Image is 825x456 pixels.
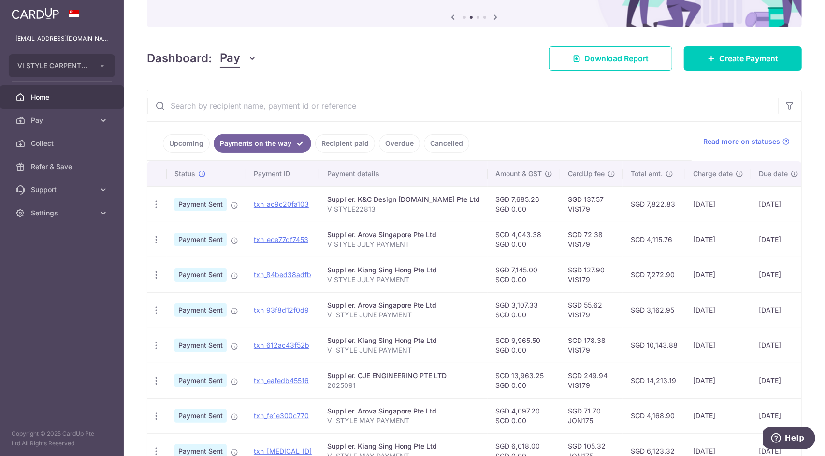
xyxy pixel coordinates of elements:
span: Payment Sent [174,303,227,317]
div: Supplier. Kiang Sing Hong Pte Ltd [327,336,480,345]
p: [EMAIL_ADDRESS][DOMAIN_NAME] [15,34,108,43]
td: SGD 71.70 JON175 [560,398,623,433]
td: SGD 4,168.90 [623,398,685,433]
img: CardUp [12,8,59,19]
p: 2025091 [327,381,480,390]
td: SGD 127.90 VIS179 [560,257,623,292]
span: Home [31,92,95,102]
span: Total amt. [631,169,663,179]
td: [DATE] [685,398,751,433]
th: Payment ID [246,161,319,186]
td: [DATE] [685,222,751,257]
div: Supplier. Arova Singapore Pte Ltd [327,230,480,240]
span: Payment Sent [174,409,227,423]
p: VI STYLE JUNE PAYMENT [327,345,480,355]
td: [DATE] [685,257,751,292]
td: [DATE] [751,363,806,398]
a: txn_ece77df7453 [254,235,308,243]
span: Download Report [584,53,649,64]
td: SGD 4,043.38 SGD 0.00 [488,222,560,257]
td: SGD 3,162.95 [623,292,685,328]
p: VI STYLE JUNE PAYMENT [327,310,480,320]
span: Payment Sent [174,339,227,352]
div: Supplier. Kiang Sing Hong Pte Ltd [327,442,480,451]
p: VISTYLE22813 [327,204,480,214]
span: Pay [220,49,240,68]
a: Recipient paid [315,134,375,153]
p: VI STYLE MAY PAYMENT [327,416,480,426]
td: [DATE] [685,292,751,328]
td: SGD 9,965.50 SGD 0.00 [488,328,560,363]
td: [DATE] [751,186,806,222]
span: Settings [31,208,95,218]
a: txn_84bed38adfb [254,271,311,279]
span: Amount & GST [495,169,542,179]
span: Payment Sent [174,233,227,246]
td: SGD 7,145.00 SGD 0.00 [488,257,560,292]
span: Pay [31,115,95,125]
h4: Dashboard: [147,50,212,67]
td: SGD 7,685.26 SGD 0.00 [488,186,560,222]
span: CardUp fee [568,169,605,179]
a: txn_[MEDICAL_ID] [254,447,312,455]
span: Collect [31,139,95,148]
td: [DATE] [751,222,806,257]
a: Create Payment [684,46,802,71]
td: SGD 137.57 VIS179 [560,186,623,222]
td: [DATE] [751,328,806,363]
span: Charge date [693,169,733,179]
div: Supplier. CJE ENGINEERING PTE LTD [327,371,480,381]
div: Supplier. Kiang Sing Hong Pte Ltd [327,265,480,275]
a: txn_ac9c20fa103 [254,200,309,208]
span: Support [31,185,95,195]
td: SGD 72.38 VIS179 [560,222,623,257]
td: [DATE] [685,186,751,222]
td: SGD 7,822.83 [623,186,685,222]
span: Read more on statuses [703,137,780,146]
td: SGD 55.62 VIS179 [560,292,623,328]
a: Cancelled [424,134,469,153]
a: Upcoming [163,134,210,153]
td: SGD 4,115.76 [623,222,685,257]
button: Pay [220,49,257,68]
td: SGD 7,272.90 [623,257,685,292]
td: SGD 4,097.20 SGD 0.00 [488,398,560,433]
a: txn_eafedb45516 [254,376,309,385]
span: Payment Sent [174,374,227,387]
iframe: Opens a widget where you can find more information [763,427,815,451]
a: txn_fe1e300c770 [254,412,309,420]
td: SGD 14,213.19 [623,363,685,398]
a: txn_93f8d12f0d9 [254,306,309,314]
td: SGD 13,963.25 SGD 0.00 [488,363,560,398]
span: Status [174,169,195,179]
div: Supplier. Arova Singapore Pte Ltd [327,300,480,310]
div: Supplier. Arova Singapore Pte Ltd [327,406,480,416]
span: Due date [759,169,788,179]
a: Read more on statuses [703,137,790,146]
button: VI STYLE CARPENTRY PTE. LTD. [9,54,115,77]
div: Supplier. K&C Design [DOMAIN_NAME] Pte Ltd [327,195,480,204]
p: VISTYLE JULY PAYMENT [327,275,480,285]
td: SGD 178.38 VIS179 [560,328,623,363]
td: [DATE] [685,363,751,398]
span: Create Payment [719,53,778,64]
td: [DATE] [751,292,806,328]
a: txn_612ac43f52b [254,341,309,349]
td: [DATE] [751,257,806,292]
a: Download Report [549,46,672,71]
a: Payments on the way [214,134,311,153]
p: VISTYLE JULY PAYMENT [327,240,480,249]
span: Payment Sent [174,268,227,282]
a: Overdue [379,134,420,153]
td: [DATE] [751,398,806,433]
span: VI STYLE CARPENTRY PTE. LTD. [17,61,89,71]
td: SGD 249.94 VIS179 [560,363,623,398]
th: Payment details [319,161,488,186]
td: [DATE] [685,328,751,363]
span: Refer & Save [31,162,95,171]
span: Payment Sent [174,198,227,211]
input: Search by recipient name, payment id or reference [147,90,778,121]
td: SGD 10,143.88 [623,328,685,363]
td: SGD 3,107.33 SGD 0.00 [488,292,560,328]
